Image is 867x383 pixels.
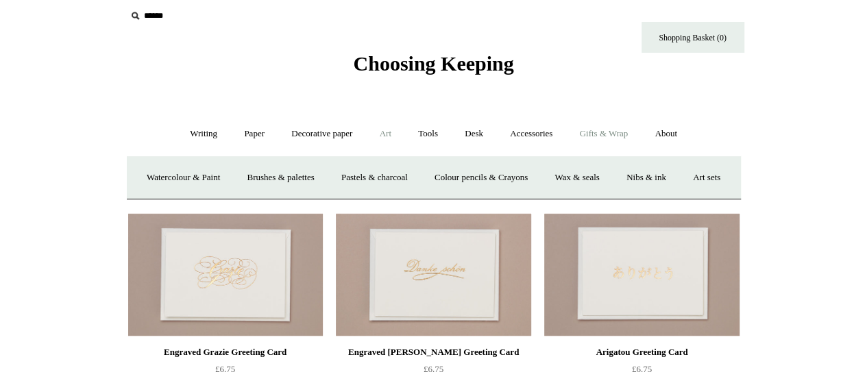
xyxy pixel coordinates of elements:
a: Wax & seals [542,160,611,196]
span: Choosing Keeping [353,52,513,75]
a: Engraved Grazie Greeting Card Engraved Grazie Greeting Card [128,213,323,336]
img: Engraved Grazie Greeting Card [128,213,323,336]
a: Nibs & ink [614,160,679,196]
a: Engraved Danke Schön Greeting Card Engraved Danke Schön Greeting Card [336,213,530,336]
a: Paper [232,116,277,152]
a: Decorative paper [279,116,365,152]
a: Pastels & charcoal [329,160,420,196]
div: Engraved Grazie Greeting Card [132,344,319,360]
span: £6.75 [424,364,443,374]
a: Writing [178,116,230,152]
a: Accessories [498,116,565,152]
img: Arigatou Greeting Card [544,213,739,336]
div: Engraved [PERSON_NAME] Greeting Card [339,344,527,360]
a: Colour pencils & Crayons [422,160,540,196]
a: Art sets [681,160,733,196]
a: About [642,116,689,152]
a: Gifts & Wrap [567,116,640,152]
a: Desk [452,116,496,152]
a: Arigatou Greeting Card Arigatou Greeting Card [544,213,739,336]
span: £6.75 [632,364,652,374]
a: Tools [406,116,450,152]
a: Shopping Basket (0) [642,22,744,53]
div: Arigatou Greeting Card [548,344,735,360]
img: Engraved Danke Schön Greeting Card [336,213,530,336]
a: Watercolour & Paint [134,160,232,196]
a: Brushes & palettes [234,160,326,196]
a: Art [367,116,404,152]
span: £6.75 [215,364,235,374]
a: Choosing Keeping [353,63,513,73]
